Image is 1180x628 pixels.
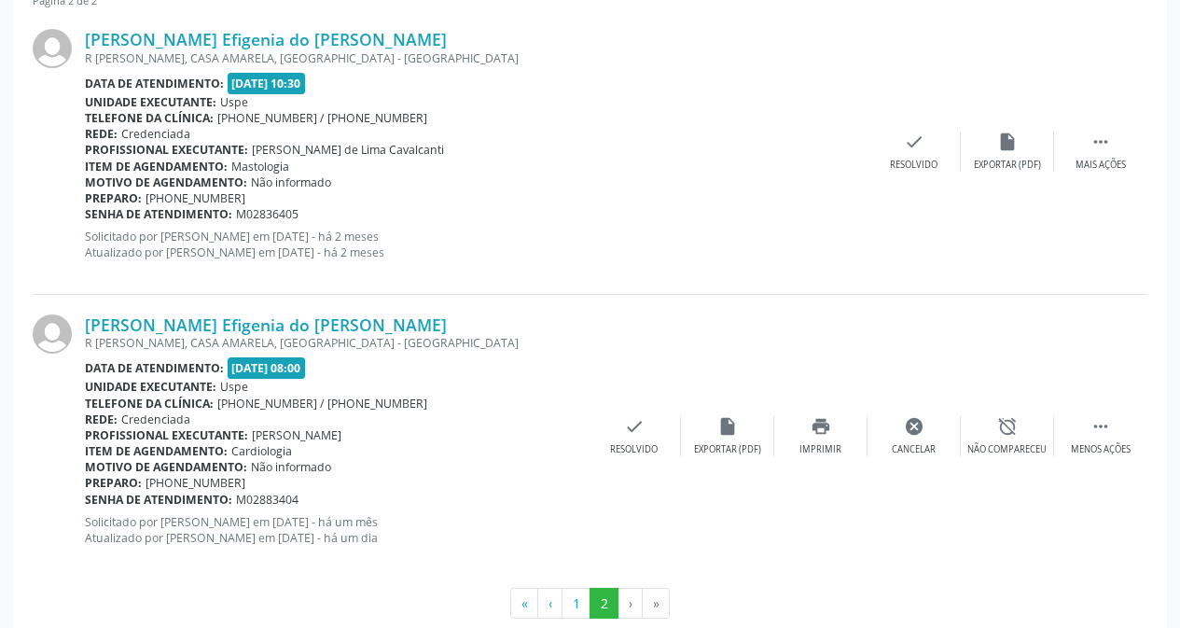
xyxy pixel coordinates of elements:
[33,588,1147,620] ul: Pagination
[967,443,1047,456] div: Não compareceu
[590,588,618,620] button: Go to page 2
[562,588,590,620] button: Go to page 1
[85,142,248,158] b: Profissional executante:
[892,443,936,456] div: Cancelar
[904,132,924,152] i: check
[146,190,245,206] span: [PHONE_NUMBER]
[85,159,228,174] b: Item de agendamento:
[85,314,447,335] a: [PERSON_NAME] Efigenia do [PERSON_NAME]
[694,443,761,456] div: Exportar (PDF)
[85,174,247,190] b: Motivo de agendamento:
[85,76,224,91] b: Data de atendimento:
[121,412,190,427] span: Credenciada
[890,159,937,172] div: Resolvido
[85,360,224,376] b: Data de atendimento:
[217,396,427,412] span: [PHONE_NUMBER] / [PHONE_NUMBER]
[33,29,72,68] img: img
[1090,416,1111,437] i: 
[85,190,142,206] b: Preparo:
[85,94,216,110] b: Unidade executante:
[146,475,245,491] span: [PHONE_NUMBER]
[85,50,868,66] div: R [PERSON_NAME], CASA AMARELA, [GEOGRAPHIC_DATA] - [GEOGRAPHIC_DATA]
[251,459,331,475] span: Não informado
[85,396,214,412] b: Telefone da clínica:
[537,588,562,620] button: Go to previous page
[1076,159,1126,172] div: Mais ações
[220,94,248,110] span: Uspe
[974,159,1041,172] div: Exportar (PDF)
[85,29,447,49] a: [PERSON_NAME] Efigenia do [PERSON_NAME]
[85,459,247,475] b: Motivo de agendamento:
[85,427,248,443] b: Profissional executante:
[997,132,1018,152] i: insert_drive_file
[217,110,427,126] span: [PHONE_NUMBER] / [PHONE_NUMBER]
[85,492,232,508] b: Senha de atendimento:
[610,443,658,456] div: Resolvido
[510,588,538,620] button: Go to first page
[811,416,831,437] i: print
[717,416,738,437] i: insert_drive_file
[85,229,868,260] p: Solicitado por [PERSON_NAME] em [DATE] - há 2 meses Atualizado por [PERSON_NAME] em [DATE] - há 2...
[85,110,214,126] b: Telefone da clínica:
[997,416,1018,437] i: alarm_off
[236,492,298,508] span: M02883404
[231,159,289,174] span: Mastologia
[85,126,118,142] b: Rede:
[904,416,924,437] i: cancel
[85,379,216,395] b: Unidade executante:
[228,357,306,379] span: [DATE] 08:00
[85,475,142,491] b: Preparo:
[85,412,118,427] b: Rede:
[1071,443,1131,456] div: Menos ações
[220,379,248,395] span: Uspe
[121,126,190,142] span: Credenciada
[252,142,444,158] span: [PERSON_NAME] de Lima Cavalcanti
[33,314,72,354] img: img
[85,335,588,351] div: R [PERSON_NAME], CASA AMARELA, [GEOGRAPHIC_DATA] - [GEOGRAPHIC_DATA]
[228,73,306,94] span: [DATE] 10:30
[231,443,292,459] span: Cardiologia
[252,427,341,443] span: [PERSON_NAME]
[1090,132,1111,152] i: 
[85,443,228,459] b: Item de agendamento:
[251,174,331,190] span: Não informado
[85,206,232,222] b: Senha de atendimento:
[799,443,841,456] div: Imprimir
[236,206,298,222] span: M02836405
[85,514,588,546] p: Solicitado por [PERSON_NAME] em [DATE] - há um mês Atualizado por [PERSON_NAME] em [DATE] - há um...
[624,416,645,437] i: check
